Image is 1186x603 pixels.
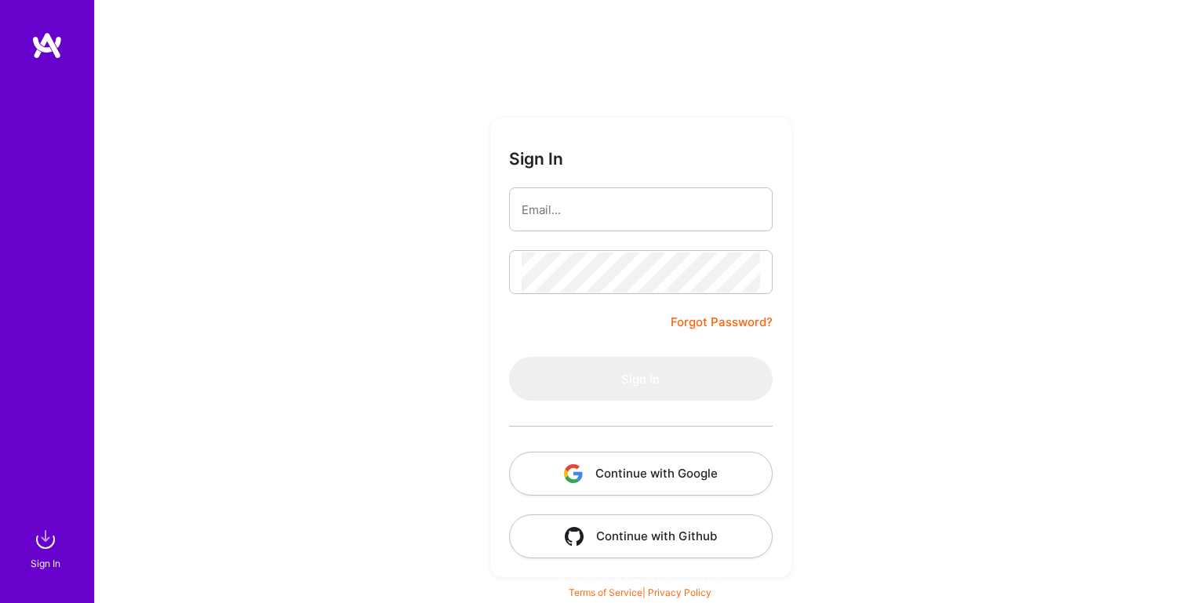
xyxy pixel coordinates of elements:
a: Privacy Policy [648,587,711,598]
button: Sign In [509,357,773,401]
img: logo [31,31,63,60]
div: © 2025 ATeams Inc., All rights reserved. [94,556,1186,595]
div: Sign In [31,555,60,572]
a: sign inSign In [33,524,61,572]
a: Terms of Service [569,587,642,598]
input: Email... [522,190,760,230]
img: sign in [30,524,61,555]
a: Forgot Password? [671,313,773,332]
button: Continue with Google [509,452,773,496]
h3: Sign In [509,149,563,169]
img: icon [565,527,584,546]
img: icon [564,464,583,483]
span: | [569,587,711,598]
button: Continue with Github [509,514,773,558]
